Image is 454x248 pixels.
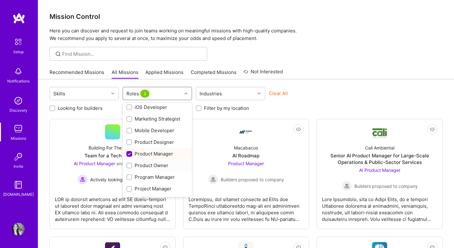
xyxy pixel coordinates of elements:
[12,150,25,163] img: Invite
[204,105,249,111] label: Filter by my location
[189,191,304,223] div: Loremipsu, dol sitamet consecte ad Elits doe TempoRinci utlaboreetdo mag-ali eni adminimven quisn...
[126,139,188,145] div: Product Designer
[430,127,435,132] i: icon EyeClosed
[49,27,443,42] p: Here you can discover and request to join teams working on meaningful missions with high-quality ...
[52,89,67,98] div: Skills
[140,90,149,98] span: 2
[58,105,102,111] label: Looking for builders
[9,107,27,114] div: Discovery
[232,152,259,159] div: AI Roadmap
[111,92,114,95] i: icon Chevron
[238,124,253,139] img: Company Logo
[55,191,170,223] div: LOR ip dolorsit ametcons ad elit SE doeiu-tempori ut laboreet dolor magnaal eni admi veniamq nost...
[13,48,24,55] div: Setup
[372,126,387,138] img: Company Logo
[126,150,188,157] div: Product Manager
[12,122,25,135] img: teamwork
[84,152,140,159] div: Team for a Tech Startup
[198,89,224,98] div: Industries
[189,124,304,224] a: Company LogoMacabacusAI RoadmapProduct Manager Builders proposed to companyBuilders proposed to c...
[12,178,25,191] img: guide book
[126,174,188,180] div: Program Manager
[125,89,152,98] div: Roles
[116,161,151,166] span: and 3 other roles
[126,185,188,192] div: Project Manager
[208,174,218,184] img: Builders proposed to company
[296,127,301,132] i: icon EyeClosed
[269,90,288,97] button: Clear All
[62,51,202,57] input: Find Mission...
[365,144,394,151] div: Cali Ambiental
[3,191,34,198] div: [DOMAIN_NAME]
[322,124,437,224] a: Company LogoCali AmbientalSenior AI Product Manager for Large-Scale Operations & Public-Sector Se...
[184,92,188,95] i: icon Chevron
[12,94,25,107] img: discovery
[354,183,418,189] span: Builders proposed to company
[228,161,264,166] span: Product Manager
[90,176,147,183] span: Actively looking for builders
[145,69,183,79] a: Applied Missions
[243,68,283,79] a: Not Interested
[12,65,25,78] img: bell
[191,69,236,79] a: Completed Missions
[49,13,443,20] h3: Mission Control
[55,124,170,224] a: Building For The FutureTeam for a Tech StartupAI Product Manager and 3 other rolesActively lookin...
[11,135,26,142] div: Missions
[126,127,188,134] div: Mobile Developer
[258,92,261,95] i: icon Chevron
[126,104,188,110] div: iOS Developer
[234,144,258,151] div: Macabacus
[14,163,23,170] div: Invite
[7,78,30,84] div: Notifications
[221,176,284,183] span: Builders proposed to company
[126,116,188,122] div: Marketing Strategist
[322,191,437,223] div: Lore Ipsumdolo, sita co Adipi Elits, do e tempori Utlaboree dolorema al enimadmini, veniamquis, n...
[12,35,25,48] img: setup
[12,223,25,235] img: User Avatar
[49,69,104,79] a: Recommended Missions
[112,69,138,79] a: All Missions
[10,223,26,235] a: User Avatar
[126,162,188,169] div: Product Owner
[78,174,88,184] img: Actively looking for builders
[89,144,136,151] div: Building For The Future
[55,50,62,58] i: icon SearchGrey
[13,13,25,24] img: logo
[74,161,115,166] span: AI Product Manager
[342,181,352,191] img: Builders proposed to company
[359,167,400,173] span: AI Product Manager
[322,152,437,166] div: Senior AI Product Manager for Large-Scale Operations & Public-Sector Services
